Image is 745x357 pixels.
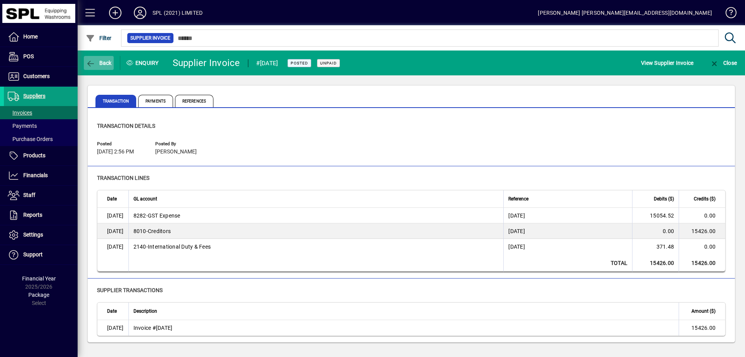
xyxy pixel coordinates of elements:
a: Staff [4,186,78,205]
td: [DATE] [503,223,632,239]
button: Back [84,56,114,70]
span: Credits ($) [694,195,716,203]
span: Support [23,251,43,258]
span: Description [133,307,157,315]
span: Transaction [95,95,136,107]
span: Reference [508,195,528,203]
div: #[DATE] [256,57,278,70]
span: supplier transactions [97,287,163,293]
span: International Duty & Fees [133,243,211,251]
td: 15054.52 [632,208,679,223]
td: [DATE] [97,223,128,239]
span: Home [23,33,38,40]
td: 371.48 [632,239,679,254]
span: Date [107,307,117,315]
div: SPL (2021) LIMITED [152,7,203,19]
span: Unpaid [320,61,337,66]
td: 0.00 [679,208,725,223]
a: POS [4,47,78,66]
td: 0.00 [679,239,725,254]
span: Debits ($) [654,195,674,203]
a: Knowledge Base [720,2,735,27]
span: Purchase Orders [8,136,53,142]
td: 15426.00 [679,223,725,239]
a: Purchase Orders [4,132,78,146]
app-page-header-button: Back [78,56,120,70]
a: Invoices [4,106,78,119]
td: Invoice #[DATE] [128,320,679,336]
span: Package [28,292,49,298]
span: Financial Year [22,275,56,282]
a: Products [4,146,78,165]
span: Supplier Invoice [130,34,170,42]
td: 0.00 [632,223,679,239]
span: References [175,95,213,107]
a: Home [4,27,78,47]
td: Total [503,254,632,272]
td: [DATE] [503,208,632,223]
span: Products [23,152,45,158]
span: GST Expense [133,212,180,219]
div: [PERSON_NAME] [PERSON_NAME][EMAIL_ADDRESS][DOMAIN_NAME] [538,7,712,19]
td: [DATE] [97,208,128,223]
span: Payments [138,95,173,107]
span: Close [710,60,737,66]
span: Transaction details [97,123,155,129]
a: Customers [4,67,78,86]
span: Filter [86,35,112,41]
span: Reports [23,212,42,218]
span: Amount ($) [691,307,716,315]
button: Add [103,6,128,20]
a: Financials [4,166,78,185]
span: Date [107,195,117,203]
div: Enquiry [120,57,167,69]
a: Support [4,245,78,265]
span: Invoices [8,110,32,116]
span: GL account [133,195,157,203]
app-page-header-button: Close enquiry [702,56,745,70]
span: Customers [23,73,50,79]
span: Transaction lines [97,175,149,181]
span: Posted by [155,141,202,146]
span: Posted [97,141,144,146]
td: 15426.00 [632,254,679,272]
span: Suppliers [23,93,45,99]
td: 15426.00 [679,254,725,272]
span: Financials [23,172,48,178]
span: Staff [23,192,35,198]
a: Reports [4,205,78,225]
button: View Supplier Invoice [639,56,695,70]
td: 15426.00 [679,320,725,336]
a: Payments [4,119,78,132]
span: POS [23,53,34,59]
a: Settings [4,225,78,245]
span: [DATE] 2:56 PM [97,149,134,155]
span: Posted [291,61,308,66]
span: Back [86,60,112,66]
td: [DATE] [503,239,632,254]
span: [PERSON_NAME] [155,149,197,155]
span: Settings [23,232,43,238]
button: Close [708,56,739,70]
span: Creditors [133,227,171,235]
span: Payments [8,123,37,129]
div: Supplier Invoice [173,57,240,69]
td: [DATE] [97,239,128,254]
span: View Supplier Invoice [641,57,693,69]
button: Profile [128,6,152,20]
td: [DATE] [97,320,128,336]
button: Filter [84,31,114,45]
